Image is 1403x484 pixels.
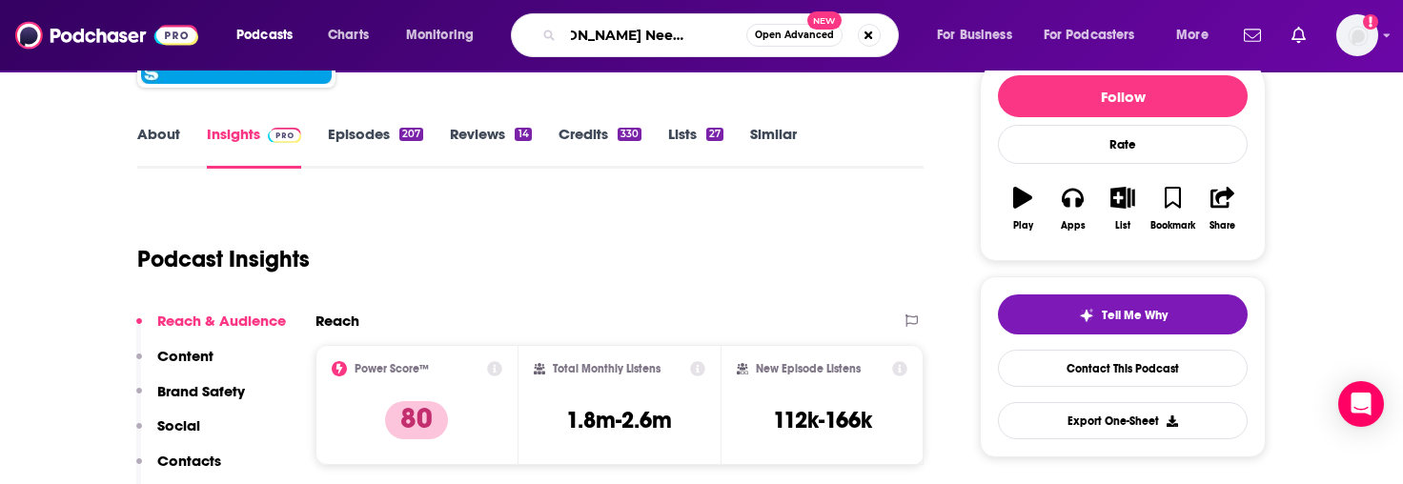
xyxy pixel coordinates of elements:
[1338,381,1384,427] div: Open Intercom Messenger
[328,125,423,169] a: Episodes207
[157,416,200,434] p: Social
[1363,14,1378,30] svg: Add a profile image
[393,20,498,50] button: open menu
[998,294,1248,334] button: tell me why sparkleTell Me Why
[136,347,213,382] button: Content
[1047,174,1097,243] button: Apps
[315,312,359,330] h2: Reach
[1148,174,1197,243] button: Bookmark
[15,17,198,53] img: Podchaser - Follow, Share and Rate Podcasts
[137,245,310,273] h1: Podcast Insights
[998,75,1248,117] button: Follow
[268,128,301,143] img: Podchaser Pro
[1079,308,1094,323] img: tell me why sparkle
[750,125,797,169] a: Similar
[223,20,317,50] button: open menu
[328,22,369,49] span: Charts
[755,30,834,40] span: Open Advanced
[998,125,1248,164] div: Rate
[450,125,531,169] a: Reviews14
[315,20,380,50] a: Charts
[1150,220,1195,232] div: Bookmark
[566,406,672,434] h3: 1.8m-2.6m
[563,20,746,50] input: Search podcasts, credits, & more...
[756,362,861,375] h2: New Episode Listens
[157,347,213,365] p: Content
[1061,220,1086,232] div: Apps
[773,406,872,434] h3: 112k-166k
[1336,14,1378,56] img: User Profile
[1102,308,1168,323] span: Tell Me Why
[1098,174,1148,243] button: List
[236,22,293,49] span: Podcasts
[406,22,474,49] span: Monitoring
[529,13,917,57] div: Search podcasts, credits, & more...
[1176,22,1209,49] span: More
[618,128,641,141] div: 330
[559,125,641,169] a: Credits330
[355,362,429,375] h2: Power Score™
[1013,220,1033,232] div: Play
[998,402,1248,439] button: Export One-Sheet
[515,128,531,141] div: 14
[1198,174,1248,243] button: Share
[746,24,843,47] button: Open AdvancedNew
[1044,22,1135,49] span: For Podcasters
[1031,20,1163,50] button: open menu
[136,382,245,417] button: Brand Safety
[137,125,180,169] a: About
[157,382,245,400] p: Brand Safety
[668,125,723,169] a: Lists27
[207,125,301,169] a: InsightsPodchaser Pro
[1284,19,1313,51] a: Show notifications dropdown
[136,312,286,347] button: Reach & Audience
[1115,220,1130,232] div: List
[1336,14,1378,56] button: Show profile menu
[998,350,1248,387] a: Contact This Podcast
[157,452,221,470] p: Contacts
[706,128,723,141] div: 27
[1236,19,1269,51] a: Show notifications dropdown
[1336,14,1378,56] span: Logged in as msymmonds
[385,401,448,439] p: 80
[937,22,1012,49] span: For Business
[998,174,1047,243] button: Play
[1163,20,1232,50] button: open menu
[924,20,1036,50] button: open menu
[1210,220,1235,232] div: Share
[136,416,200,452] button: Social
[157,312,286,330] p: Reach & Audience
[399,128,423,141] div: 207
[807,11,842,30] span: New
[553,362,661,375] h2: Total Monthly Listens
